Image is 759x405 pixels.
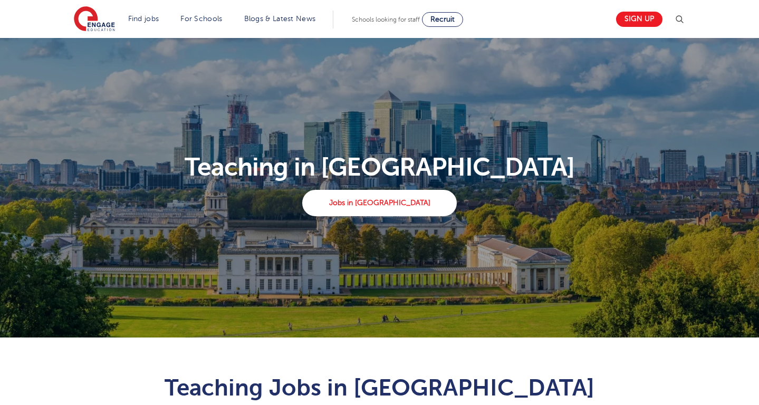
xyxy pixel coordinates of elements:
[616,12,662,27] a: Sign up
[68,155,691,180] p: Teaching in [GEOGRAPHIC_DATA]
[302,190,457,216] a: Jobs in [GEOGRAPHIC_DATA]
[422,12,463,27] a: Recruit
[430,15,455,23] span: Recruit
[74,6,115,33] img: Engage Education
[352,16,420,23] span: Schools looking for staff
[180,15,222,23] a: For Schools
[244,15,316,23] a: Blogs & Latest News
[128,15,159,23] a: Find jobs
